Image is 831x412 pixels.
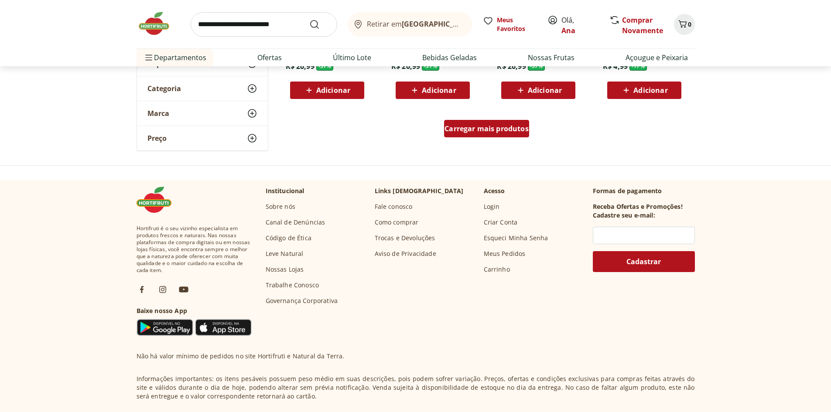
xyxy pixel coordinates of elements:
img: ig [157,284,168,295]
a: Governança Corporativa [266,296,338,305]
span: Preço [147,134,167,143]
img: Hortifruti [137,10,180,37]
a: Como comprar [375,218,419,227]
input: search [191,12,337,37]
a: Aviso de Privacidade [375,249,436,258]
img: fb [137,284,147,295]
span: R$ 4,99 [603,61,628,71]
a: Fale conosco [375,202,413,211]
p: Formas de pagamento [593,187,695,195]
button: Marca [137,101,268,126]
span: Hortifruti é o seu vizinho especialista em produtos frescos e naturais. Nas nossas plataformas de... [137,225,252,274]
a: Meus Favoritos [483,16,537,33]
span: Marca [147,109,169,118]
span: Olá, [561,15,600,36]
a: Último Lote [333,52,371,63]
span: Adicionar [422,87,456,94]
a: Açougue e Peixaria [626,52,688,63]
button: Adicionar [290,82,364,99]
button: Cadastrar [593,251,695,272]
a: Meus Pedidos [484,249,526,258]
span: R$ 26,99 [497,61,526,71]
span: Meus Favoritos [497,16,537,33]
span: 0 [688,20,691,28]
b: [GEOGRAPHIC_DATA]/[GEOGRAPHIC_DATA] [402,19,549,29]
span: Carregar mais produtos [445,125,529,132]
a: Trabalhe Conosco [266,281,319,289]
a: Nossas Lojas [266,265,304,274]
span: Retirar em [367,20,463,28]
a: Código de Ética [266,234,311,242]
button: Submit Search [309,19,330,30]
span: Adicionar [316,87,350,94]
a: Trocas e Devoluções [375,234,435,242]
button: Carrinho [674,14,695,35]
img: Google Play Icon [137,319,193,336]
a: Canal de Denúncias [266,218,325,227]
span: Categoria [147,84,181,93]
a: Leve Natural [266,249,304,258]
p: Informações importantes: os itens pesáveis possuem peso médio em suas descrições, pois podem sofr... [137,375,695,401]
span: Departamento [147,59,199,68]
a: Comprar Novamente [622,15,663,35]
h3: Baixe nosso App [137,306,252,315]
span: - 37 % [528,62,545,71]
img: ytb [178,284,189,295]
p: Institucional [266,187,304,195]
h3: Receba Ofertas e Promoções! [593,202,683,211]
button: Menu [144,47,154,68]
span: Adicionar [528,87,562,94]
a: Ana [561,26,575,35]
span: Adicionar [633,87,667,94]
span: R$ 26,99 [286,61,315,71]
img: App Store Icon [195,319,252,336]
button: Categoria [137,76,268,101]
button: Adicionar [396,82,470,99]
p: Links [DEMOGRAPHIC_DATA] [375,187,464,195]
a: Sobre nós [266,202,295,211]
span: R$ 26,99 [391,61,420,71]
a: Login [484,202,500,211]
span: Departamentos [144,47,206,68]
img: Hortifruti [137,187,180,213]
span: - 17 % [629,62,647,71]
a: Carregar mais produtos [444,120,529,141]
h3: Cadastre seu e-mail: [593,211,655,220]
button: Adicionar [607,82,681,99]
a: Criar Conta [484,218,518,227]
span: Cadastrar [626,258,661,265]
span: - 37 % [316,62,334,71]
a: Esqueci Minha Senha [484,234,548,242]
p: Não há valor mínimo de pedidos no site Hortifruti e Natural da Terra. [137,352,345,361]
a: Nossas Frutas [528,52,575,63]
a: Bebidas Geladas [422,52,477,63]
a: Ofertas [257,52,282,63]
button: Preço [137,126,268,150]
span: - 37 % [422,62,439,71]
button: Adicionar [501,82,575,99]
button: Retirar em[GEOGRAPHIC_DATA]/[GEOGRAPHIC_DATA] [348,12,472,37]
p: Acesso [484,187,505,195]
a: Carrinho [484,265,510,274]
